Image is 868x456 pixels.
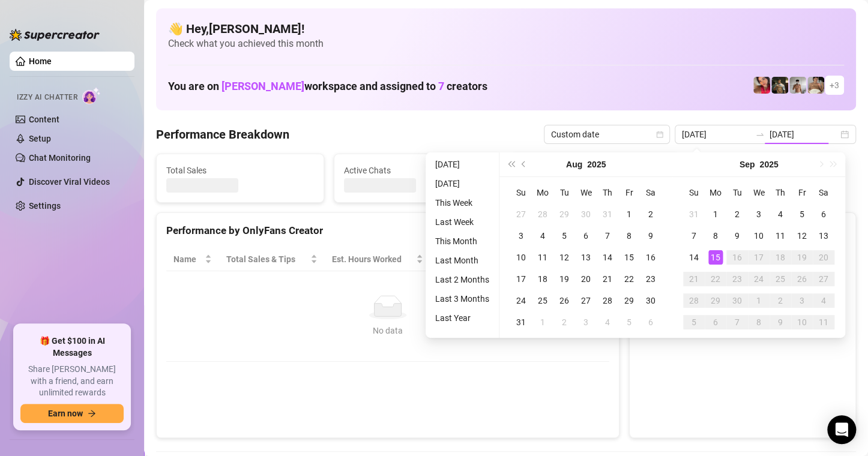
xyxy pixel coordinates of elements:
span: Total Sales [166,164,314,177]
div: No data [178,324,597,337]
span: to [755,130,765,139]
span: + 3 [830,79,839,92]
span: 🎁 Get $100 in AI Messages [20,335,124,359]
span: Name [173,253,202,266]
span: Chat Conversion [518,253,592,266]
th: Sales / Hour [430,248,511,271]
input: Start date [682,128,750,141]
span: Check what you achieved this month [168,37,844,50]
span: arrow-right [88,409,96,418]
a: Home [29,56,52,66]
span: Active Chats [344,164,492,177]
a: Setup [29,134,51,143]
span: Sales / Hour [438,253,494,266]
img: logo-BBDzfeDw.svg [10,29,100,41]
img: aussieboy_j [789,77,806,94]
th: Name [166,248,219,271]
span: swap-right [755,130,765,139]
img: Tony [771,77,788,94]
h4: Performance Breakdown [156,126,289,143]
span: Messages Sent [521,164,669,177]
span: 7 [438,80,444,92]
div: Sales by OnlyFans Creator [639,223,846,239]
a: Content [29,115,59,124]
a: Chat Monitoring [29,153,91,163]
input: End date [770,128,838,141]
th: Chat Conversion [511,248,609,271]
span: [PERSON_NAME] [222,80,304,92]
img: Vanessa [753,77,770,94]
span: calendar [656,131,663,138]
th: Total Sales & Tips [219,248,324,271]
a: Settings [29,201,61,211]
img: AI Chatter [82,87,101,104]
span: Share [PERSON_NAME] with a friend, and earn unlimited rewards [20,364,124,399]
span: Izzy AI Chatter [17,92,77,103]
span: Custom date [551,125,663,143]
span: Earn now [48,409,83,418]
div: Est. Hours Worked [332,253,414,266]
span: Total Sales & Tips [226,253,307,266]
img: Aussieboy_jfree [807,77,824,94]
div: Performance by OnlyFans Creator [166,223,609,239]
h4: 👋 Hey, [PERSON_NAME] ! [168,20,844,37]
a: Discover Viral Videos [29,177,110,187]
div: Open Intercom Messenger [827,415,856,444]
button: Earn nowarrow-right [20,404,124,423]
h1: You are on workspace and assigned to creators [168,80,487,93]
